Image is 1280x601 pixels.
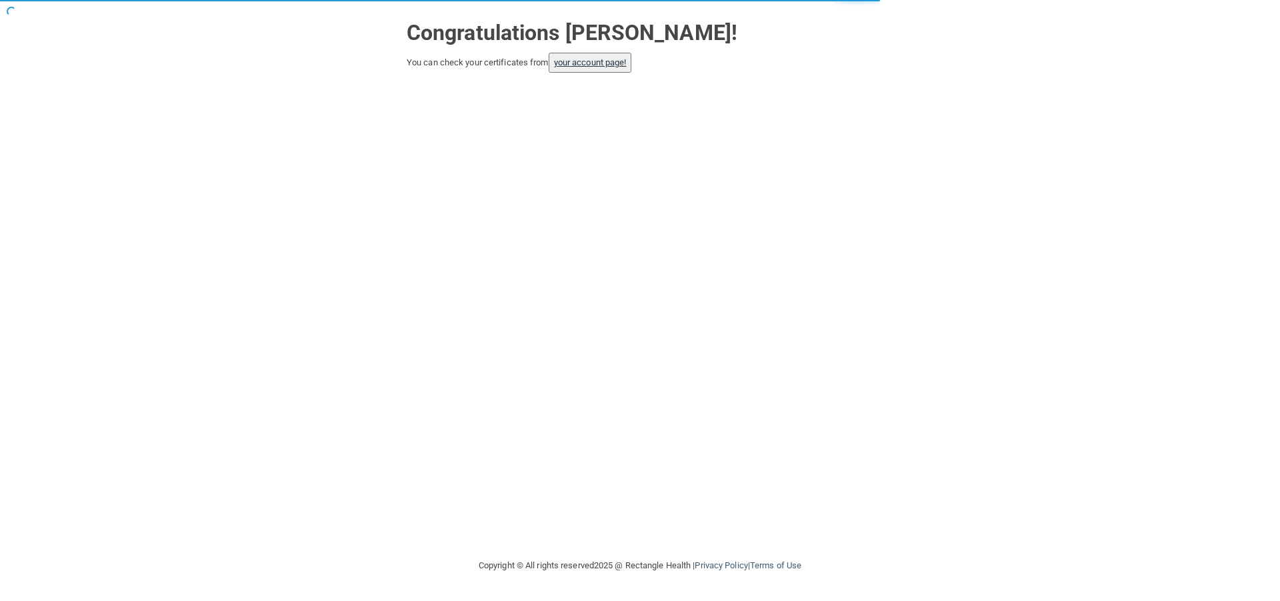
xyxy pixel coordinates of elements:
div: You can check your certificates from [407,53,873,73]
a: Privacy Policy [695,560,747,570]
iframe: Drift Widget Chat Controller [1049,506,1264,560]
a: your account page! [554,57,627,67]
div: Copyright © All rights reserved 2025 @ Rectangle Health | | [397,544,883,587]
a: Terms of Use [750,560,801,570]
strong: Congratulations [PERSON_NAME]! [407,20,737,45]
button: your account page! [549,53,632,73]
